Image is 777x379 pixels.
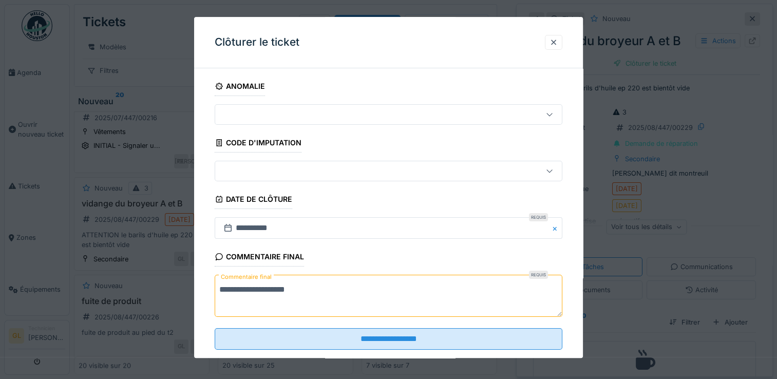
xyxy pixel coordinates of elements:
[529,271,548,279] div: Requis
[215,135,301,153] div: Code d'imputation
[529,214,548,222] div: Requis
[219,271,274,284] label: Commentaire final
[215,79,265,96] div: Anomalie
[551,218,562,239] button: Close
[215,250,304,267] div: Commentaire final
[215,192,292,209] div: Date de clôture
[215,36,299,49] h3: Clôturer le ticket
